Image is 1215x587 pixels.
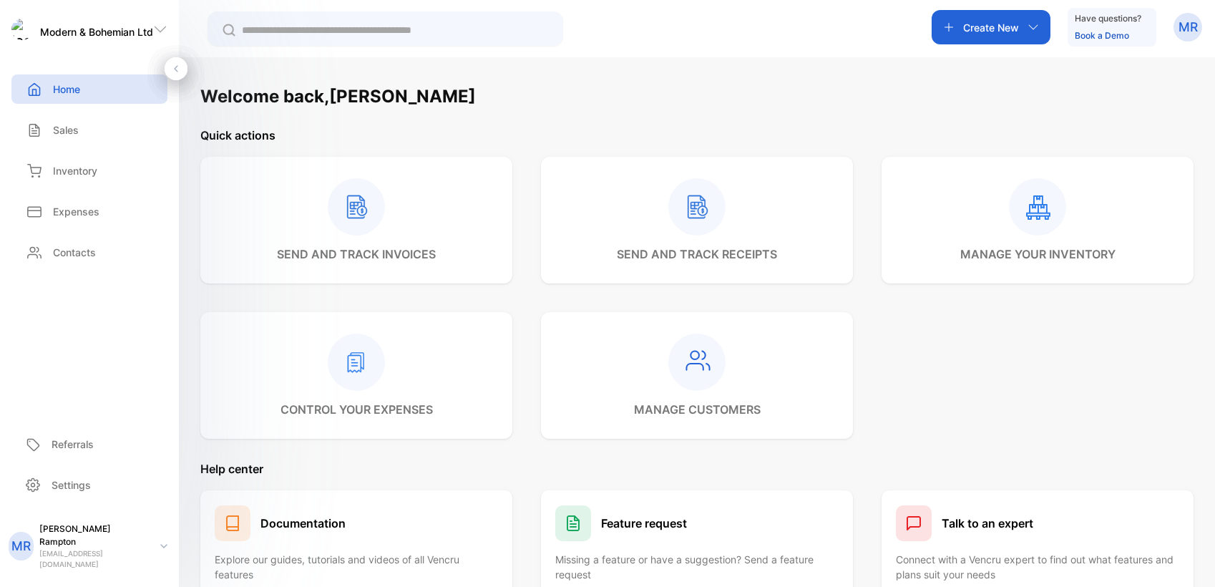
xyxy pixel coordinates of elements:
[277,246,436,263] p: send and track invoices
[280,401,433,418] p: control your expenses
[555,552,839,582] p: Missing a feature or have a suggestion? Send a feature request
[932,10,1050,44] button: Create New
[963,20,1019,35] p: Create New
[1075,11,1141,26] p: Have questions?
[634,401,761,418] p: manage customers
[617,246,777,263] p: send and track receipts
[260,515,346,532] h1: Documentation
[942,515,1033,532] h1: Talk to an expert
[39,523,149,548] p: [PERSON_NAME] Rampton
[53,82,80,97] p: Home
[53,204,99,219] p: Expenses
[200,460,1194,477] p: Help center
[200,127,1194,144] p: Quick actions
[200,84,476,110] h1: Welcome back, [PERSON_NAME]
[960,246,1116,263] p: manage your inventory
[53,122,79,137] p: Sales
[53,163,97,178] p: Inventory
[11,537,31,556] p: MR
[39,548,149,570] p: [EMAIL_ADDRESS][DOMAIN_NAME]
[53,245,96,260] p: Contacts
[1179,18,1198,37] p: MR
[1173,10,1202,44] button: MR
[601,515,687,532] h1: Feature request
[11,19,33,40] img: logo
[896,552,1179,582] p: Connect with a Vencru expert to find out what features and plans suit your needs
[52,437,94,452] p: Referrals
[52,477,91,493] p: Settings
[215,552,498,582] p: Explore our guides, tutorials and videos of all Vencru features
[1075,30,1129,41] a: Book a Demo
[40,24,153,39] p: Modern & Bohemian Ltd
